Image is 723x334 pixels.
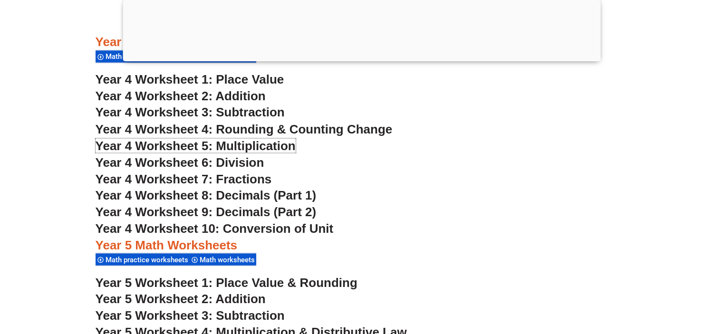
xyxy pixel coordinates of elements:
div: Math worksheets [190,253,256,266]
a: Year 4 Worksheet 5: Multiplication [96,138,296,153]
a: Year 4 Worksheet 7: Fractions [96,172,272,186]
div: Math practice worksheets [96,253,190,266]
iframe: Chat Widget [565,227,723,334]
a: Year 4 Worksheet 6: Division [96,155,264,169]
h3: Year 5 Math Worksheets [96,237,628,253]
a: Year 4 Worksheet 10: Conversion of Unit [96,221,334,235]
span: Math practice worksheets [106,255,191,264]
a: Year 5 Worksheet 2: Addition [96,291,266,305]
a: Year 4 Worksheet 3: Subtraction [96,105,285,119]
a: Year 4 Worksheet 2: Addition [96,89,266,103]
h3: Year 4 Math Worksheets [96,34,628,50]
a: Year 4 Worksheet 4: Rounding & Counting Change [96,122,393,136]
a: Year 4 Worksheet 8: Decimals (Part 1) [96,188,317,202]
div: Math practice worksheets [96,50,190,63]
span: Math worksheets [200,255,258,264]
a: Year 4 Worksheet 9: Decimals (Part 2) [96,204,317,219]
span: Math practice worksheets [106,52,191,61]
a: Year 5 Worksheet 1: Place Value & Rounding [96,275,357,289]
a: Year 5 Worksheet 3: Subtraction [96,308,285,322]
a: Year 4 Worksheet 1: Place Value [96,72,284,86]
